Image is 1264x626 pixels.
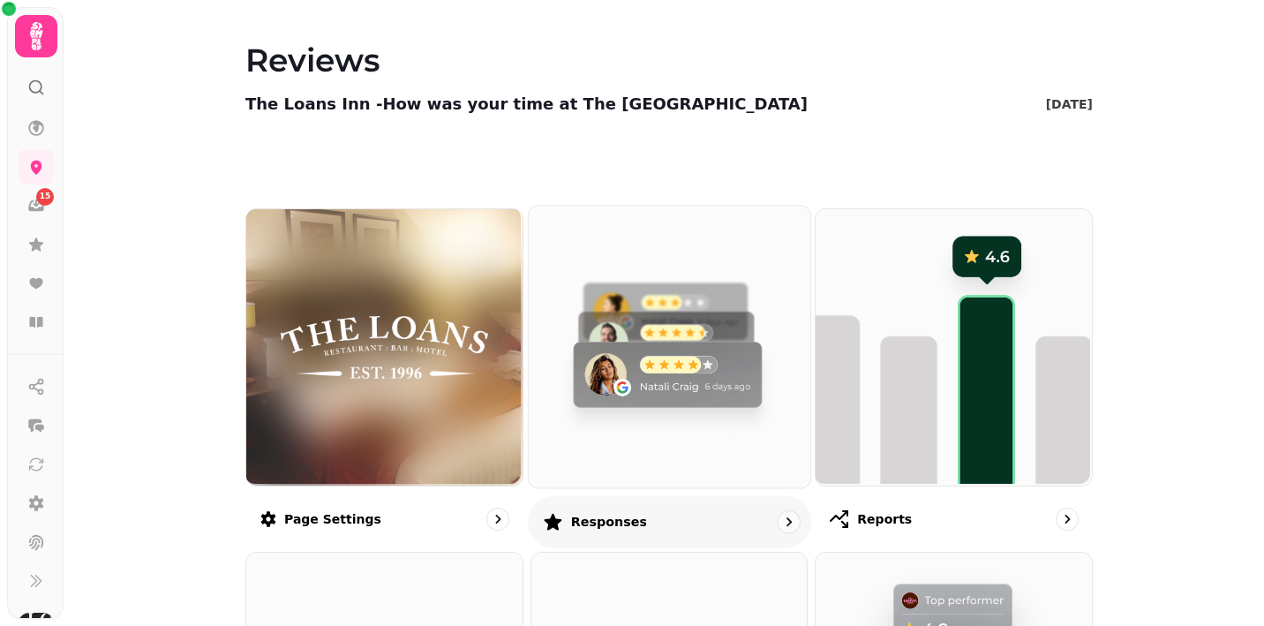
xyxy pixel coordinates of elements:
p: Page settings [284,510,381,528]
p: Reports [857,510,912,528]
img: Reports [814,207,1090,484]
svg: go to [489,510,507,528]
p: [DATE] [1046,95,1093,113]
a: ReportsReports [815,208,1093,545]
a: 15 [19,188,54,223]
a: Page settingsHow was your time at The Loans InnPage settings [245,208,523,545]
svg: go to [779,513,797,531]
p: Responses [570,513,646,531]
img: How was your time at The Loans Inn [281,290,487,404]
svg: go to [1058,510,1076,528]
a: ResponsesResponses [528,205,811,547]
p: The Loans Inn - How was your time at The [GEOGRAPHIC_DATA] [245,92,808,117]
span: 15 [40,191,51,203]
img: Responses [526,204,808,486]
